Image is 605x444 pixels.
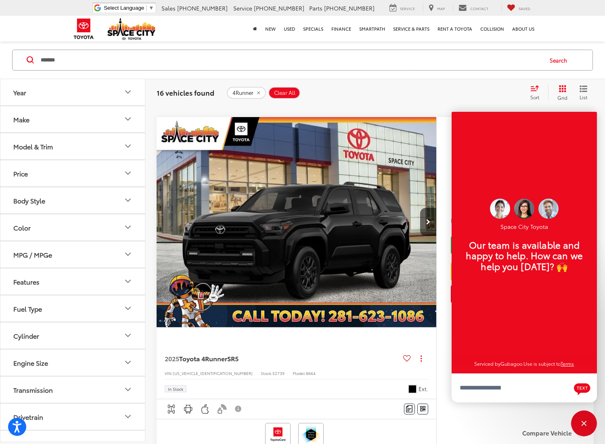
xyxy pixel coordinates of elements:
[451,149,580,169] span: $48,651
[254,4,305,12] span: [PHONE_NUMBER]
[123,249,133,259] div: MPG / MPGe
[324,4,375,12] span: [PHONE_NUMBER]
[306,370,316,376] span: 8664
[179,354,227,363] span: Toyota 4Runner
[0,79,146,105] button: YearYear
[268,87,300,99] button: Clear All
[509,16,539,42] a: About Us
[123,412,133,421] div: Drivetrain
[519,6,531,11] span: Saved
[13,278,40,285] div: Features
[460,223,589,230] p: Space City Toyota
[280,16,299,42] a: Used
[123,114,133,124] div: Make
[414,352,428,366] button: Actions
[173,370,253,376] span: [US_VEHICLE_IDENTIFICATION_NUMBER]
[400,6,415,11] span: Service
[501,360,524,367] a: Gubagoo.
[526,85,548,101] button: Select sort value
[178,4,228,12] span: [PHONE_NUMBER]
[419,385,428,393] span: Ext.
[13,115,29,123] div: Make
[420,208,436,236] button: Next image
[452,373,597,402] textarea: Type your message
[123,87,133,97] div: Year
[310,4,323,12] span: Parts
[107,18,156,40] img: Space City Toyota
[0,133,146,159] button: Model & TrimModel & Trim
[249,16,262,42] a: Home
[417,404,428,415] button: Window Sticker
[524,360,561,367] span: Use is subject to
[530,94,539,101] span: Sort
[232,400,245,417] button: View Disclaimer
[0,404,146,430] button: DrivetrainDrivetrain
[293,370,306,376] span: Model:
[451,262,580,281] a: We'll Buy Your Car
[538,199,559,219] img: Operator 3
[123,385,133,394] div: Transmission
[200,404,210,414] img: Apple CarPlay
[571,410,597,436] div: Close
[104,5,144,11] span: Select Language
[460,239,589,271] p: Our team is available and happy to help. How can we help you [DATE]? 🙌
[165,354,179,363] span: 2025
[13,386,53,394] div: Transmission
[0,323,146,349] button: CylinderCylinder
[522,429,586,437] label: Compare Vehicle
[262,16,280,42] a: New
[557,94,567,101] span: Grid
[514,199,534,219] img: Operator 1
[217,404,227,414] img: Keyless Entry
[475,360,501,367] span: Serviced by
[423,4,451,13] a: Map
[0,214,146,241] button: ColorColor
[0,295,146,322] button: Fuel TypeFuel Type
[13,88,26,96] div: Year
[156,117,437,327] div: 2025 Toyota 4Runner SR5 0
[0,241,146,268] button: MPG / MPGeMPG / MPGe
[165,370,173,376] span: VIN:
[123,331,133,340] div: Cylinder
[451,285,580,303] button: Get Price Now
[404,404,415,415] button: Comments
[0,377,146,403] button: TransmissionTransmission
[234,4,253,12] span: Service
[453,4,495,13] a: Contact
[406,405,412,412] img: Comments
[157,88,214,97] span: 16 vehicles found
[13,170,28,177] div: Price
[165,354,400,363] a: 2025Toyota 4RunnerSR5
[162,4,176,12] span: Sales
[13,142,53,150] div: Model & Trim
[542,50,579,70] button: Search
[451,236,580,254] a: Check Availability
[227,87,266,99] button: remove 4Runner
[548,85,574,101] button: Grid View
[267,425,289,444] img: Toyota Care
[0,106,146,132] button: MakeMake
[272,370,285,376] span: 52739
[561,360,574,367] a: Terms
[69,16,99,42] img: Toyota
[261,370,272,376] span: Stock:
[183,404,193,414] img: Android Auto
[40,50,542,70] input: Search by Make, Model, or Keyword
[574,382,590,395] svg: Text
[166,404,176,414] img: 4WD/AWD
[471,6,489,11] span: Contact
[0,187,146,214] button: Body StyleBody Style
[451,173,580,181] span: [DATE] Price
[420,406,425,412] i: Window Sticker
[123,222,133,232] div: Color
[13,197,45,204] div: Body Style
[571,410,597,436] button: Toggle Chat Window
[572,379,593,397] button: Chat with SMS
[104,5,154,11] a: Select Language​
[490,199,510,219] img: Operator 2
[356,16,389,42] a: SmartPath
[227,354,239,363] span: SR5
[123,141,133,151] div: Model & Trim
[156,117,437,327] a: 2025 Toyota 4Runner SR52025 Toyota 4Runner SR52025 Toyota 4Runner SR52025 Toyota 4Runner SR5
